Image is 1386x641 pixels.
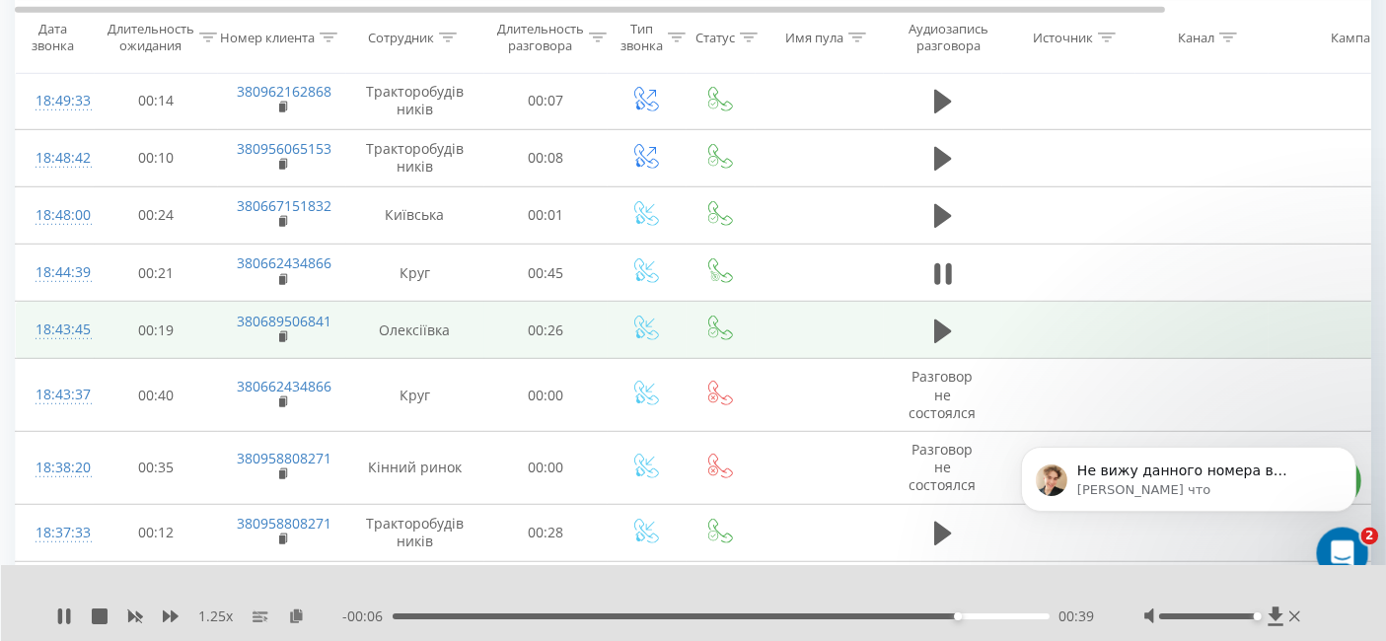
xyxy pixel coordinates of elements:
td: Кінний ринок [346,561,484,634]
td: 00:01 [484,186,608,244]
td: 00:12 [95,504,218,561]
p: Активен [96,25,152,44]
td: Тракторобудівників [346,504,484,561]
a: 380962162868 [238,82,332,101]
div: Volodymyr говорит… [16,362,379,564]
div: Сотрудник [368,29,434,45]
span: 2 [1361,528,1379,545]
div: 18:43:45 [36,311,75,349]
button: Средство выбора GIF-файла [62,446,78,462]
span: Разговор не состоялся [910,367,977,421]
td: Тракторобудівників [346,72,484,129]
div: 18:48:00 [36,196,75,235]
div: Уточняем информацию [32,256,201,276]
div: Не вижу данного номера в проекте, он еще не поключен. Возможно, у вас есть лист с настройками от ... [32,374,308,509]
td: 00:08 [484,129,608,186]
div: Виктория говорит… [16,185,379,245]
div: Уточняем информацию [16,245,217,288]
td: Олексіївка [346,302,484,359]
span: 00:39 [1059,606,1095,626]
td: Кінний ринок [346,432,484,505]
div: Дата звонка [16,21,89,54]
div: Статус [695,29,735,45]
td: Тракторобудівників [346,129,484,186]
a: 380956065153 [238,139,332,158]
div: Имя пула [785,29,843,45]
div: Accessibility label [1254,612,1262,620]
iframe: Intercom notifications сообщение [991,405,1386,588]
div: раньше меня об этом не спрашивали [75,185,379,229]
div: я не знаю какой [229,76,379,119]
div: раньше меня об этом не спрашивали [91,197,363,217]
div: Канал [1178,29,1214,45]
div: Виктория говорит… [16,76,379,121]
a: 380689506841 [238,312,332,330]
a: 380662434866 [238,253,332,272]
td: 00:00 [484,561,608,634]
div: Виктория говорит… [16,121,379,185]
a: 380958808271 [238,449,332,467]
div: у меня нет списка свободных номеров [71,121,379,183]
div: Accessibility label [954,612,962,620]
div: 18:48:42 [36,139,75,178]
div: 18:44:39 [36,253,75,292]
button: Добавить вложение [94,446,109,462]
a: 380662434866 [238,377,332,395]
div: 18:38:20 [36,449,75,487]
div: у меня нет списка свободных номеров [87,133,363,172]
td: 00:39 [95,561,218,634]
div: Номер клиента [220,29,315,45]
button: Start recording [125,446,141,462]
div: 18:49:33 [36,82,75,120]
td: 00:10 [95,129,218,186]
td: 00:35 [95,432,218,505]
td: 00:24 [95,186,218,244]
h1: [PERSON_NAME] [96,10,224,25]
td: 00:14 [95,72,218,129]
td: Київська [346,186,484,244]
div: Источник [1033,29,1093,45]
div: Длительность разговора [497,21,584,54]
td: 00:40 [95,359,218,432]
textarea: Ваше сообщение... [17,404,378,438]
img: Profile image for Volodymyr [56,11,88,42]
td: 00:19 [95,302,218,359]
span: Разговор не состоялся [910,440,977,494]
td: 00:21 [95,245,218,302]
div: Закрыть [346,8,382,43]
button: Отправить сообщение… [338,438,370,469]
td: Круг [346,245,484,302]
div: я не знаю какой [245,88,363,107]
td: 00:28 [484,504,608,561]
div: 18:37:33 [36,514,75,552]
button: Средство выбора эмодзи [31,446,46,462]
div: Виктория говорит… [16,303,379,362]
div: Тип звонка [620,21,663,54]
div: Volodymyr говорит… [16,245,379,304]
td: Круг [346,359,484,432]
button: Главная [309,8,346,45]
td: 00:26 [484,302,608,359]
td: 00:00 [484,359,608,432]
div: Не вижу данного номера в проекте, он еще не поключен. Возможно, у вас есть лист с настройками от ... [16,362,324,521]
span: 1.25 x [198,606,233,626]
button: go back [13,8,50,45]
div: добавите номер? [238,315,363,334]
iframe: Intercom live chat [1317,528,1369,580]
div: 18:43:37 [36,376,75,414]
td: 00:07 [484,72,608,129]
td: 00:00 [484,432,608,505]
span: - 00:06 [342,606,393,626]
a: 380958808271 [238,514,332,533]
a: 380667151832 [238,196,332,215]
div: Длительность ожидания [108,21,194,54]
td: 00:45 [484,245,608,302]
div: добавите номер? [222,303,379,346]
div: Аудиозапись разговора [901,21,996,54]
